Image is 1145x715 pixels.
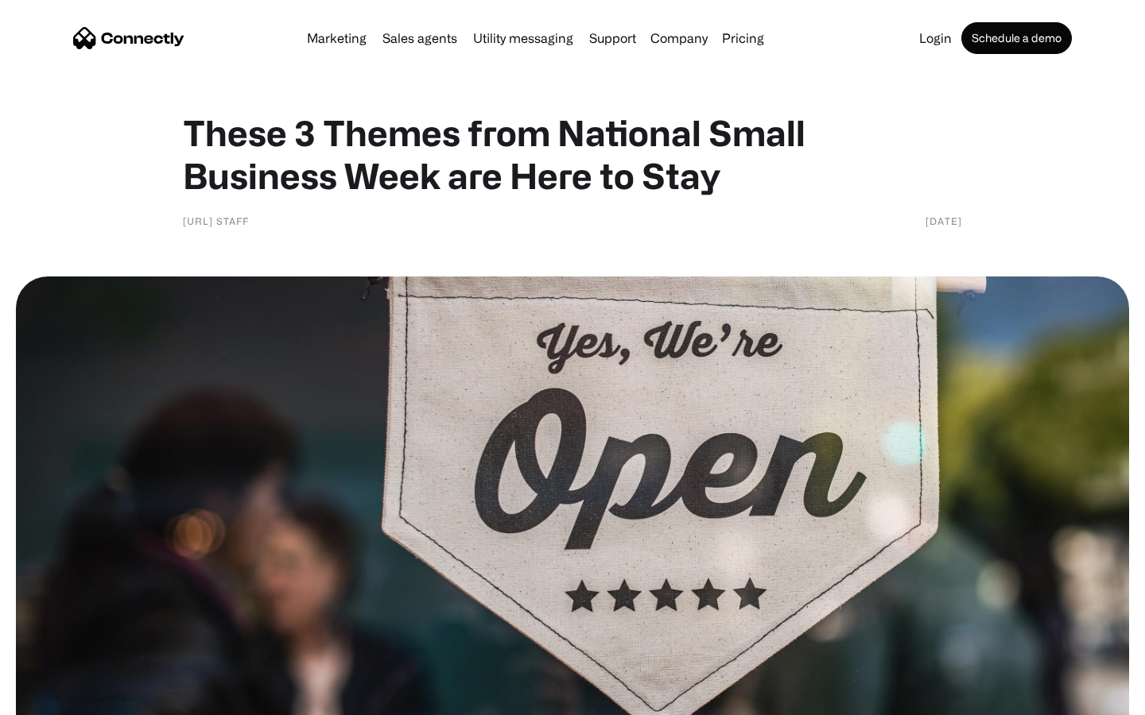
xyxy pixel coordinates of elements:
[467,32,580,44] a: Utility messaging
[583,32,642,44] a: Support
[961,22,1072,54] a: Schedule a demo
[32,687,95,709] ul: Language list
[376,32,464,44] a: Sales agents
[650,27,708,49] div: Company
[926,213,962,229] div: [DATE]
[183,111,962,197] h1: These 3 Themes from National Small Business Week are Here to Stay
[716,32,770,44] a: Pricing
[183,213,249,229] div: [URL] Staff
[301,32,373,44] a: Marketing
[913,32,958,44] a: Login
[16,687,95,709] aside: Language selected: English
